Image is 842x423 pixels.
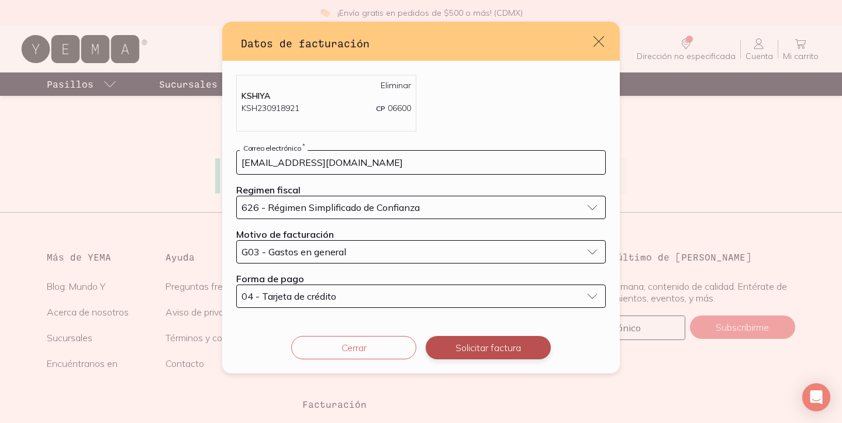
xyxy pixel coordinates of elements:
p: 06600 [376,102,411,115]
p: KSHIYA [241,91,411,101]
h3: Datos de facturación [241,36,592,51]
span: 626 - Régimen Simplificado de Confianza [241,203,420,212]
span: CP [376,104,385,113]
button: Solicitar factura [426,336,551,359]
button: 04 - Tarjeta de crédito [236,285,606,308]
span: G03 - Gastos en general [241,247,346,256]
div: Open Intercom Messenger [802,383,830,411]
span: 04 - Tarjeta de crédito [241,292,336,301]
p: KSH230918921 [241,102,299,115]
label: Correo electrónico [240,143,308,152]
label: Forma de pago [236,273,304,285]
label: Regimen fiscal [236,184,301,196]
label: Motivo de facturación [236,228,334,240]
button: 626 - Régimen Simplificado de Confianza [236,196,606,219]
button: Cerrar [291,336,416,359]
button: G03 - Gastos en general [236,240,606,263]
div: default [222,22,620,373]
a: Eliminar [381,80,411,91]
